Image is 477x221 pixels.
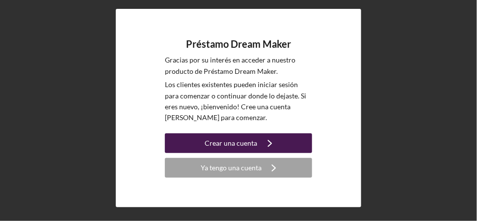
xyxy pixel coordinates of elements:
div: Crear una cuenta [205,133,258,153]
p: Gracias por su interés en acceder a nuestro producto de Préstamo Dream Maker. [165,55,312,77]
a: Crear una cuenta [165,133,312,156]
button: Ya tengo una cuenta [165,158,312,178]
p: Los clientes existentes pueden iniciar sesión para comenzar o continuar donde lo dejaste. Si eres... [165,79,312,124]
div: Ya tengo una cuenta [201,158,262,178]
button: Crear una cuenta [165,133,312,153]
h4: Préstamo Dream Maker [186,38,291,50]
